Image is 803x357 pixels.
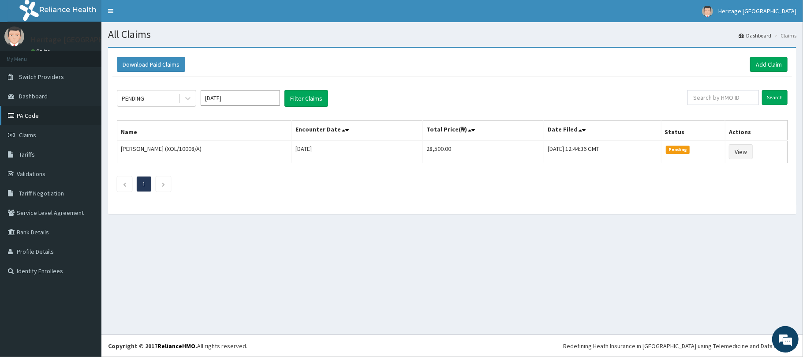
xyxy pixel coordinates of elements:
[19,189,64,197] span: Tariff Negotiation
[31,36,136,44] p: Heritage [GEOGRAPHIC_DATA]
[19,92,48,100] span: Dashboard
[117,120,292,141] th: Name
[101,334,803,357] footer: All rights reserved.
[423,140,544,163] td: 28,500.00
[666,146,690,154] span: Pending
[661,120,725,141] th: Status
[19,73,64,81] span: Switch Providers
[729,144,753,159] a: View
[108,29,796,40] h1: All Claims
[4,26,24,46] img: User Image
[750,57,788,72] a: Add Claim
[142,180,146,188] a: Page 1 is your current page
[725,120,788,141] th: Actions
[687,90,759,105] input: Search by HMO ID
[19,131,36,139] span: Claims
[563,342,796,350] div: Redefining Heath Insurance in [GEOGRAPHIC_DATA] using Telemedicine and Data Science!
[702,6,713,17] img: User Image
[762,90,788,105] input: Search
[201,90,280,106] input: Select Month and Year
[108,342,197,350] strong: Copyright © 2017 .
[718,7,796,15] span: Heritage [GEOGRAPHIC_DATA]
[19,150,35,158] span: Tariffs
[117,140,292,163] td: [PERSON_NAME] (XOL/10008/A)
[161,180,165,188] a: Next page
[117,57,185,72] button: Download Paid Claims
[292,140,423,163] td: [DATE]
[31,48,52,54] a: Online
[123,180,127,188] a: Previous page
[739,32,771,39] a: Dashboard
[157,342,195,350] a: RelianceHMO
[772,32,796,39] li: Claims
[284,90,328,107] button: Filter Claims
[122,94,144,103] div: PENDING
[292,120,423,141] th: Encounter Date
[544,120,661,141] th: Date Filed
[423,120,544,141] th: Total Price(₦)
[544,140,661,163] td: [DATE] 12:44:36 GMT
